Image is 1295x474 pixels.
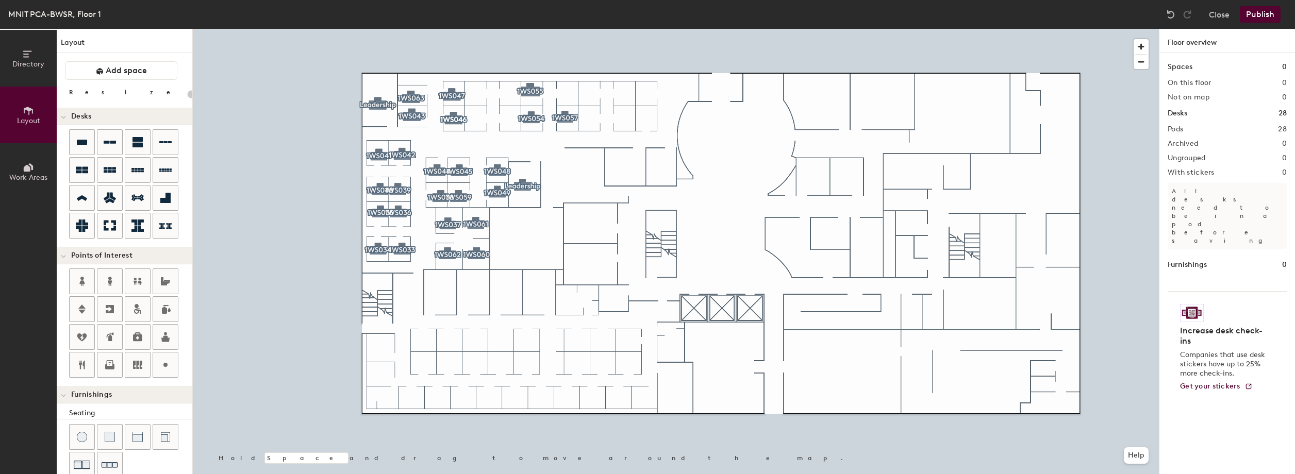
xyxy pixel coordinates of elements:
h2: 0 [1282,79,1287,87]
h1: Floor overview [1159,29,1295,53]
h1: Layout [57,37,192,53]
img: Redo [1182,9,1192,20]
img: Couch (middle) [132,432,143,442]
p: Companies that use desk stickers have up to 25% more check-ins. [1180,350,1268,378]
h2: Archived [1168,140,1198,148]
h2: On this floor [1168,79,1211,87]
h2: With stickers [1168,168,1215,177]
span: Furnishings [71,391,112,399]
span: Get your stickers [1180,382,1240,391]
h1: 0 [1282,259,1287,270]
h2: Ungrouped [1168,154,1206,162]
h4: Increase desk check-ins [1180,326,1268,346]
span: Directory [12,60,44,69]
img: Couch (corner) [160,432,171,442]
span: Add space [106,65,147,76]
img: Sticker logo [1180,304,1204,321]
h2: 0 [1282,154,1287,162]
h2: 28 [1278,125,1287,133]
h1: 28 [1279,108,1287,119]
img: Cushion [105,432,115,442]
h2: Pods [1168,125,1183,133]
button: Stool [69,424,95,450]
img: Undo [1166,9,1176,20]
button: Help [1124,447,1149,464]
button: Close [1209,6,1230,23]
h1: 0 [1282,61,1287,73]
h2: 0 [1282,168,1287,177]
h1: Desks [1168,108,1187,119]
button: Couch (middle) [125,424,151,450]
h1: Furnishings [1168,259,1207,270]
button: Couch (corner) [153,424,178,450]
span: Points of Interest [71,251,132,260]
img: Stool [77,432,87,442]
h1: Spaces [1168,61,1192,73]
h2: 0 [1282,140,1287,148]
span: Desks [71,112,91,121]
button: Add space [65,61,177,80]
h2: 0 [1282,93,1287,101]
img: Couch (x2) [74,456,90,473]
span: Work Areas [9,173,47,182]
img: Couch (x3) [102,457,118,473]
h2: Not on map [1168,93,1209,101]
div: MNIT PCA-BWSR, Floor 1 [8,8,101,21]
p: All desks need to be in a pod before saving [1168,183,1287,249]
div: Resize [69,88,183,96]
button: Cushion [97,424,123,450]
a: Get your stickers [1180,382,1253,391]
div: Seating [69,408,192,419]
span: Layout [17,116,40,125]
button: Publish [1240,6,1281,23]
